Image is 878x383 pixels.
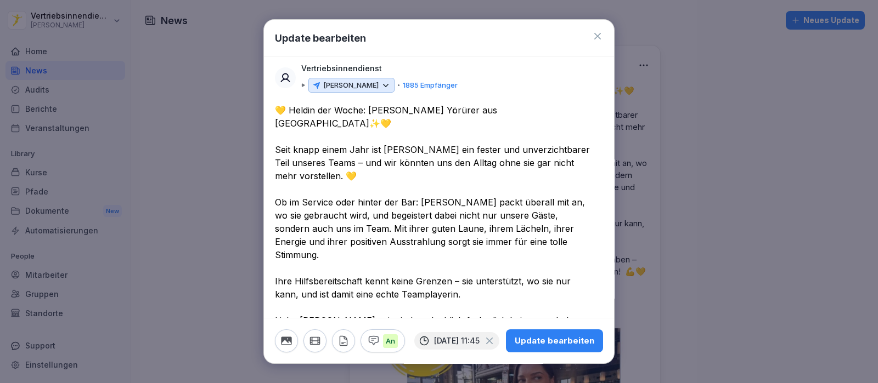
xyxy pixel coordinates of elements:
h1: Update bearbeiten [275,31,366,45]
div: Update bearbeiten [515,335,594,347]
button: Update bearbeiten [506,329,603,352]
p: Vertriebsinnendienst [301,62,382,75]
button: An [361,329,405,352]
p: An [383,334,398,348]
p: [DATE] 11:45 [434,336,480,345]
p: 1885 Empfänger [403,80,458,91]
p: [PERSON_NAME] [323,80,379,91]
